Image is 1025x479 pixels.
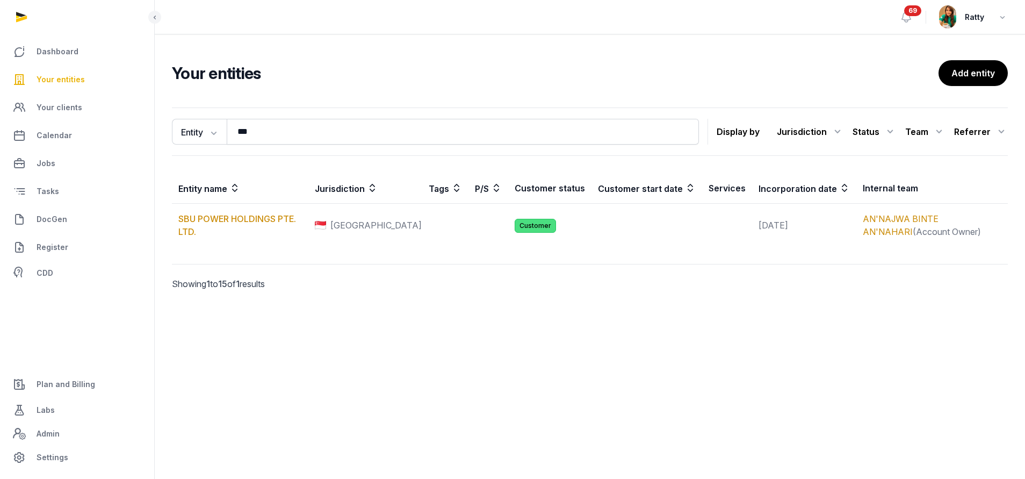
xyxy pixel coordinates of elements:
[853,123,897,140] div: Status
[863,213,939,237] a: AN'NAJWA BINTE AN'NAHARI
[206,278,210,289] span: 1
[172,173,308,204] th: Entity name
[236,278,240,289] span: 1
[591,173,702,204] th: Customer start date
[9,397,146,423] a: Labs
[37,267,53,280] span: CDD
[37,157,55,170] span: Jobs
[37,241,68,254] span: Register
[9,206,146,232] a: DocGen
[9,123,146,148] a: Calendar
[172,264,368,303] p: Showing to of results
[856,173,1008,204] th: Internal team
[172,63,939,83] h2: Your entities
[9,67,146,92] a: Your entities
[37,185,59,198] span: Tasks
[178,213,296,237] a: SBU POWER HOLDINGS PTE. LTD.
[717,123,760,140] p: Display by
[37,213,67,226] span: DocGen
[37,451,68,464] span: Settings
[172,119,227,145] button: Entity
[508,173,591,204] th: Customer status
[752,173,856,204] th: Incorporation date
[37,404,55,417] span: Labs
[9,95,146,120] a: Your clients
[37,427,60,440] span: Admin
[9,178,146,204] a: Tasks
[777,123,844,140] div: Jurisdiction
[939,5,956,28] img: avatar
[9,151,146,176] a: Jobs
[9,262,146,284] a: CDD
[9,234,146,260] a: Register
[965,11,984,24] span: Ratty
[939,60,1008,86] a: Add entity
[37,45,78,58] span: Dashboard
[308,173,422,204] th: Jurisdiction
[863,212,1001,238] div: (Account Owner)
[752,204,856,247] td: [DATE]
[9,39,146,65] a: Dashboard
[37,129,72,142] span: Calendar
[702,173,752,204] th: Services
[218,278,227,289] span: 15
[904,5,921,16] span: 69
[37,73,85,86] span: Your entities
[330,219,422,232] span: [GEOGRAPHIC_DATA]
[422,173,468,204] th: Tags
[9,445,146,470] a: Settings
[9,371,146,397] a: Plan and Billing
[37,378,95,391] span: Plan and Billing
[37,101,82,114] span: Your clients
[954,123,1008,140] div: Referrer
[468,173,508,204] th: P/S
[905,123,945,140] div: Team
[9,423,146,445] a: Admin
[515,219,556,233] span: Customer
